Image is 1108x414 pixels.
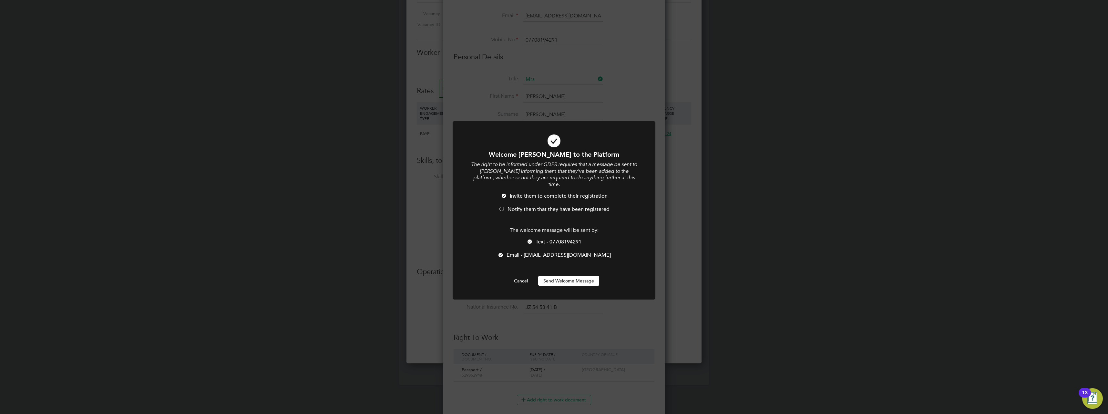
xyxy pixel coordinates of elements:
span: Text - 07708194291 [536,239,581,245]
span: Email - [EMAIL_ADDRESS][DOMAIN_NAME] [507,252,611,258]
p: The welcome message will be sent by: [470,227,638,234]
span: Invite them to complete their registration [510,193,608,199]
i: The right to be informed under GDPR requires that a message be sent to [PERSON_NAME] informing th... [471,161,637,188]
button: Cancel [509,276,533,286]
div: 13 [1082,393,1088,401]
button: Send Welcome Message [538,276,599,286]
h1: Welcome [PERSON_NAME] to the Platform [470,150,638,159]
span: Notify them that they have been registered [508,206,610,212]
button: Open Resource Center, 13 new notifications [1082,388,1103,409]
